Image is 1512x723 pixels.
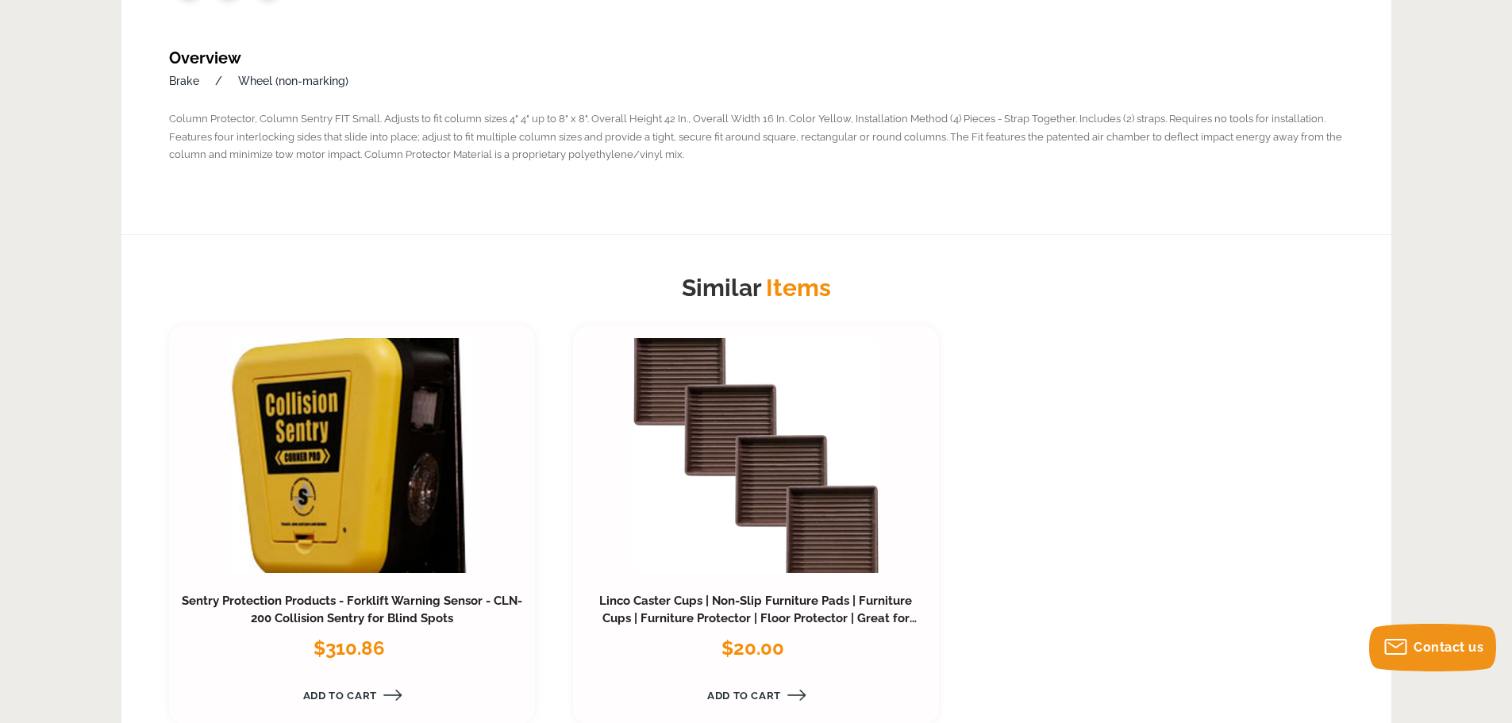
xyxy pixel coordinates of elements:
span: Add to Cart [707,690,781,702]
a: Linco Caster Cups | Non-Slip Furniture Pads | Furniture Cups | Furniture Protector | Floor Protec... [599,594,917,660]
button: Contact us [1369,624,1496,671]
span: $20.00 [721,636,784,660]
a: Add to Cart [182,680,499,711]
p: Column Protector, Column Sentry FIT Small. Adjusts to fit column sizes 4" 4" up to 8" x 8". Overa... [169,110,1344,164]
a: Brake [169,75,199,87]
a: Overview [169,48,241,67]
a: Add to Cart [586,680,903,711]
span: Add to Cart [303,690,377,702]
a: / [215,75,222,87]
span: Items [762,274,831,302]
a: Wheel (non-marking) [238,75,348,87]
span: Contact us [1414,640,1483,655]
a: Sentry Protection Products - Forklift Warning Sensor - CLN-200 Collision Sentry for Blind Spots [182,594,522,625]
span: $310.86 [314,636,385,660]
h2: Similar [169,271,1344,306]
